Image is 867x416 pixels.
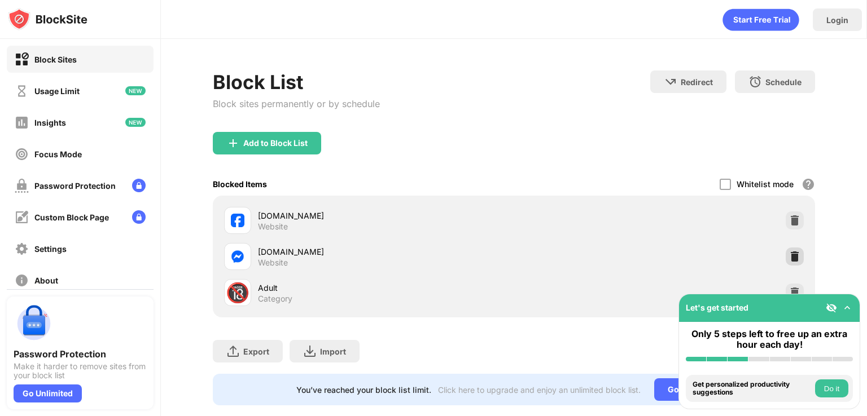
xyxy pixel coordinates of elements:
[842,302,853,313] img: omni-setup-toggle.svg
[681,77,713,87] div: Redirect
[34,276,58,285] div: About
[320,347,346,356] div: Import
[132,179,146,192] img: lock-menu.svg
[826,302,837,313] img: eye-not-visible.svg
[34,149,82,159] div: Focus Mode
[296,385,431,395] div: You’ve reached your block list limit.
[15,84,29,98] img: time-usage-off.svg
[231,250,244,263] img: favicons
[15,242,29,256] img: settings-off.svg
[226,281,249,304] div: 🔞
[243,347,269,356] div: Export
[125,118,146,127] img: new-icon.svg
[34,86,80,96] div: Usage Limit
[15,273,29,287] img: about-off.svg
[686,329,853,350] div: Only 5 steps left to free up an extra hour each day!
[15,52,29,67] img: block-on.svg
[826,15,848,25] div: Login
[34,55,77,64] div: Block Sites
[686,303,748,312] div: Let's get started
[125,86,146,95] img: new-icon.svg
[654,378,732,401] div: Go Unlimited
[737,179,794,189] div: Whitelist mode
[14,362,147,380] div: Make it harder to remove sites from your block list
[14,348,147,360] div: Password Protection
[132,210,146,224] img: lock-menu.svg
[693,380,812,397] div: Get personalized productivity suggestions
[15,147,29,161] img: focus-off.svg
[438,385,641,395] div: Click here to upgrade and enjoy an unlimited block list.
[243,139,308,148] div: Add to Block List
[213,70,380,94] div: Block List
[15,210,29,224] img: customize-block-page-off.svg
[258,258,288,268] div: Website
[765,77,802,87] div: Schedule
[15,116,29,130] img: insights-off.svg
[34,118,66,127] div: Insights
[213,179,267,189] div: Blocked Items
[34,181,116,191] div: Password Protection
[815,379,848,397] button: Do it
[258,246,514,258] div: [DOMAIN_NAME]
[231,214,244,227] img: favicons
[15,179,29,193] img: password-protection-off.svg
[258,210,514,222] div: [DOMAIN_NAME]
[258,282,514,294] div: Adult
[14,384,82,402] div: Go Unlimited
[258,294,292,304] div: Category
[213,98,380,109] div: Block sites permanently or by schedule
[722,8,799,31] div: animation
[258,222,288,232] div: Website
[34,213,109,222] div: Custom Block Page
[34,244,67,254] div: Settings
[8,8,87,30] img: logo-blocksite.svg
[14,303,54,344] img: push-password-protection.svg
